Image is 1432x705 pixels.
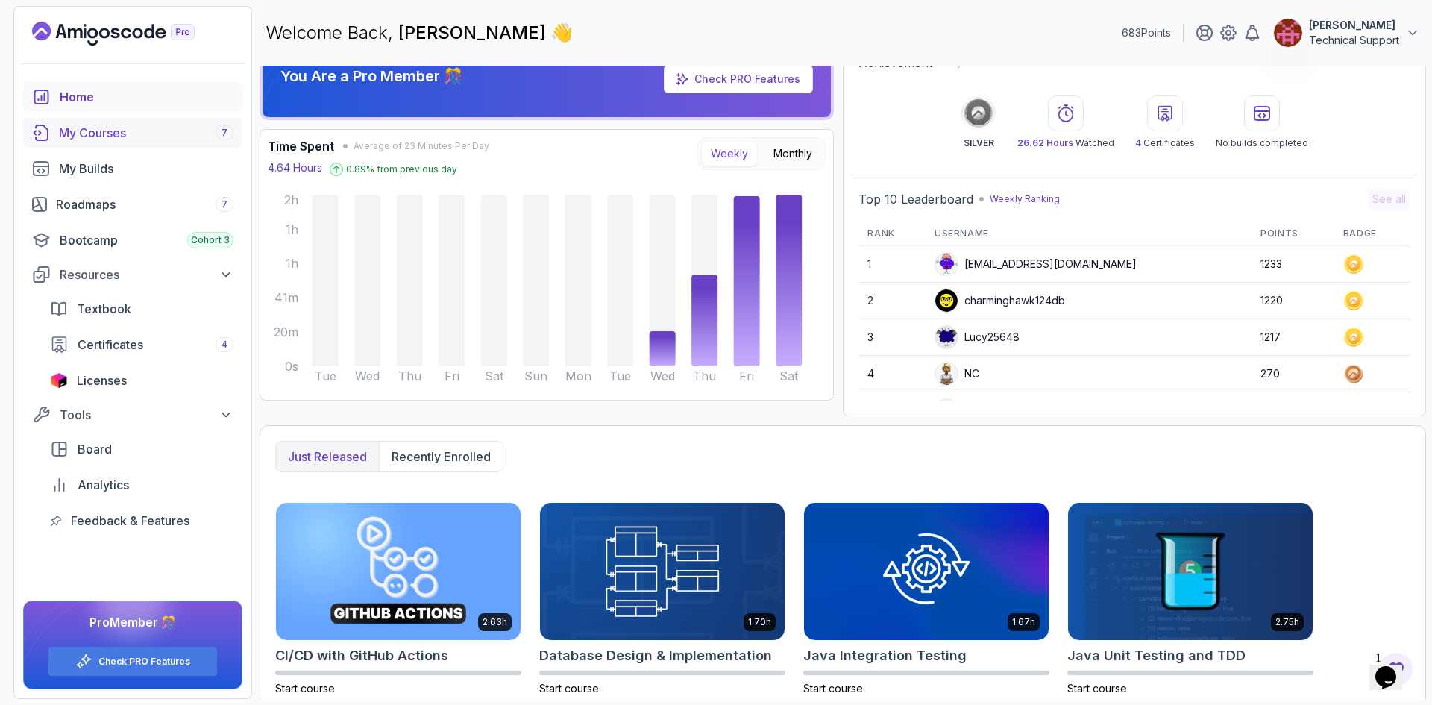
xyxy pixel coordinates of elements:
tspan: Sat [779,369,799,383]
div: [EMAIL_ADDRESS][DOMAIN_NAME] [935,252,1137,276]
tspan: 20m [274,325,298,339]
div: Bootcamp [60,231,233,249]
button: Tools [23,401,242,428]
td: 266 [1252,392,1334,429]
img: user profile image [935,289,958,312]
a: certificates [41,330,242,360]
td: 1233 [1252,246,1334,283]
span: 26.62 Hours [1017,137,1073,148]
tspan: Sat [485,369,504,383]
tspan: 2h [284,192,298,207]
span: Start course [275,682,335,695]
th: Badge [1334,222,1410,246]
a: home [23,82,242,112]
span: 👋 [548,18,577,48]
a: Landing page [32,22,229,46]
img: user profile image [935,363,958,385]
tspan: Fri [445,369,459,383]
span: 4 [1135,137,1141,148]
p: Certificates [1135,137,1195,149]
p: Weekly Ranking [990,193,1060,205]
p: Just released [288,448,367,466]
span: Analytics [78,476,129,494]
button: Just released [276,442,379,471]
a: Database Design & Implementation card1.70hDatabase Design & ImplementationStart course [539,502,785,696]
button: Resources [23,261,242,288]
img: Database Design & Implementation card [540,503,785,640]
td: 270 [1252,356,1334,392]
h2: Java Unit Testing and TDD [1067,645,1246,666]
p: 2.63h [483,616,507,628]
p: Technical Support [1309,33,1399,48]
a: builds [23,154,242,184]
h2: Database Design & Implementation [539,645,772,666]
span: Licenses [77,372,127,389]
td: 1 [858,246,926,283]
th: Rank [858,222,926,246]
div: Resources [60,266,233,283]
img: default monster avatar [935,326,958,348]
img: user profile image [935,399,958,422]
h2: Top 10 Leaderboard [858,190,973,208]
span: 7 [222,127,227,139]
span: Textbook [77,300,131,318]
button: Check PRO Features [48,646,218,677]
tspan: 1h [286,222,298,236]
p: 683 Points [1122,25,1171,40]
tspan: Mon [565,369,591,383]
td: 4 [858,356,926,392]
span: Start course [803,682,863,695]
p: No builds completed [1216,137,1308,149]
div: Roadmaps [56,195,233,213]
span: Start course [539,682,599,695]
div: NC [935,362,979,386]
img: user profile image [1274,19,1302,47]
tspan: Thu [398,369,421,383]
p: 1.67h [1012,616,1035,628]
img: jetbrains icon [50,373,68,388]
tspan: Wed [650,369,675,383]
img: CI/CD with GitHub Actions card [276,503,521,640]
div: charminghawk124db [935,289,1065,313]
a: Check PRO Features [664,65,813,93]
p: Recently enrolled [392,448,491,466]
img: Java Integration Testing card [804,503,1049,640]
p: [PERSON_NAME] [1309,18,1399,33]
tspan: 0s [285,359,298,374]
th: Username [926,222,1252,246]
td: 3 [858,319,926,356]
tspan: 1h [286,256,298,271]
span: Feedback & Features [71,512,189,530]
span: Start course [1067,682,1127,695]
img: default monster avatar [935,253,958,275]
tspan: Sun [524,369,547,383]
button: Monthly [764,141,822,166]
p: 0.89 % from previous day [346,163,457,175]
span: Certificates [78,336,143,354]
tspan: Thu [693,369,716,383]
p: 2.75h [1275,616,1299,628]
a: feedback [41,506,242,536]
tspan: 41m [274,290,298,305]
div: Lucy25648 [935,325,1020,349]
div: Tools [60,406,233,424]
a: roadmaps [23,189,242,219]
td: 2 [858,283,926,319]
h2: Java Integration Testing [803,645,967,666]
span: Board [78,440,112,458]
span: [PERSON_NAME] [398,22,550,43]
button: Weekly [701,141,758,166]
div: asifahmedjesi [935,398,1031,422]
p: 4.64 Hours [268,160,322,175]
button: user profile image[PERSON_NAME]Technical Support [1273,18,1420,48]
img: Java Unit Testing and TDD card [1068,503,1313,640]
a: courses [23,118,242,148]
a: Check PRO Features [694,72,800,85]
p: You Are a Pro Member 🎊 [280,66,462,87]
tspan: Fri [739,369,754,383]
p: Welcome Back, [266,21,573,45]
td: 5 [858,392,926,429]
button: Recently enrolled [379,442,503,471]
td: 1217 [1252,319,1334,356]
